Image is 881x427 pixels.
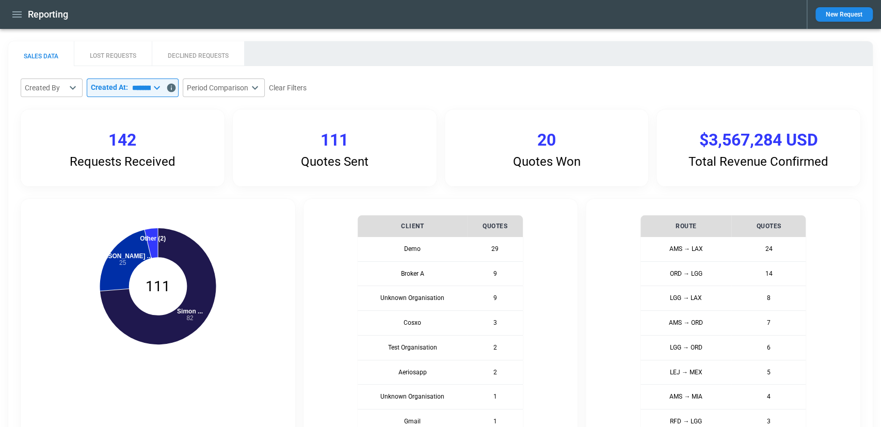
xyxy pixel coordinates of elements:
[358,335,467,360] th: Test Organisation
[537,130,556,150] p: 20
[731,215,806,237] th: Quotes
[731,335,806,360] td: 6
[358,360,467,385] th: Aeriosapp
[91,83,128,92] p: Created At:
[358,215,467,237] th: Client
[358,237,467,261] th: Demo
[93,252,152,260] tspan: [PERSON_NAME] ...
[467,311,523,336] td: 3
[177,308,203,315] tspan: Simon ...
[731,385,806,409] td: 4
[8,41,74,66] button: SALES DATA
[815,7,873,22] button: New Request
[731,261,806,286] td: 14
[269,82,307,94] button: Clear Filters
[467,385,523,409] td: 1
[187,83,248,93] div: Period Comparison
[731,286,806,311] td: 8
[731,360,806,385] td: 5
[108,130,136,150] p: 142
[731,237,806,261] td: 24
[640,335,731,360] th: LGG → ORD
[731,311,806,336] td: 7
[140,235,166,242] tspan: Other (2)
[358,311,467,336] th: Cosxo
[640,237,731,261] th: AMS → LAX
[358,261,467,286] th: Broker A
[688,154,828,169] p: Total Revenue Confirmed
[467,261,523,286] td: 9
[467,335,523,360] td: 2
[512,154,580,169] p: Quotes Won
[640,261,731,286] th: ORD → LGG
[640,360,731,385] th: LEJ → MEX
[640,311,731,336] th: AMS → ORD
[25,83,66,93] div: Created By
[119,259,126,266] tspan: 25
[640,385,731,409] th: AMS → MIA
[28,8,68,21] h1: Reporting
[467,215,523,237] th: Quotes
[467,360,523,385] td: 2
[186,314,194,322] tspan: 82
[467,286,523,311] td: 9
[70,154,175,169] p: Requests Received
[640,215,731,237] th: Route
[301,154,369,169] p: Quotes Sent
[699,130,818,150] p: $3,567,284 USD
[152,41,244,66] button: DECLINED REQUESTS
[74,41,152,66] button: LOST REQUESTS
[146,278,170,295] text: 111
[467,237,523,261] td: 29
[358,286,467,311] th: Unknown Organisation
[640,286,731,311] th: LGG → LAX
[358,385,467,409] th: Unknown Organisation
[321,130,348,150] p: 111
[166,83,177,93] svg: Data includes activity through 13/10/2025 (end of day UTC)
